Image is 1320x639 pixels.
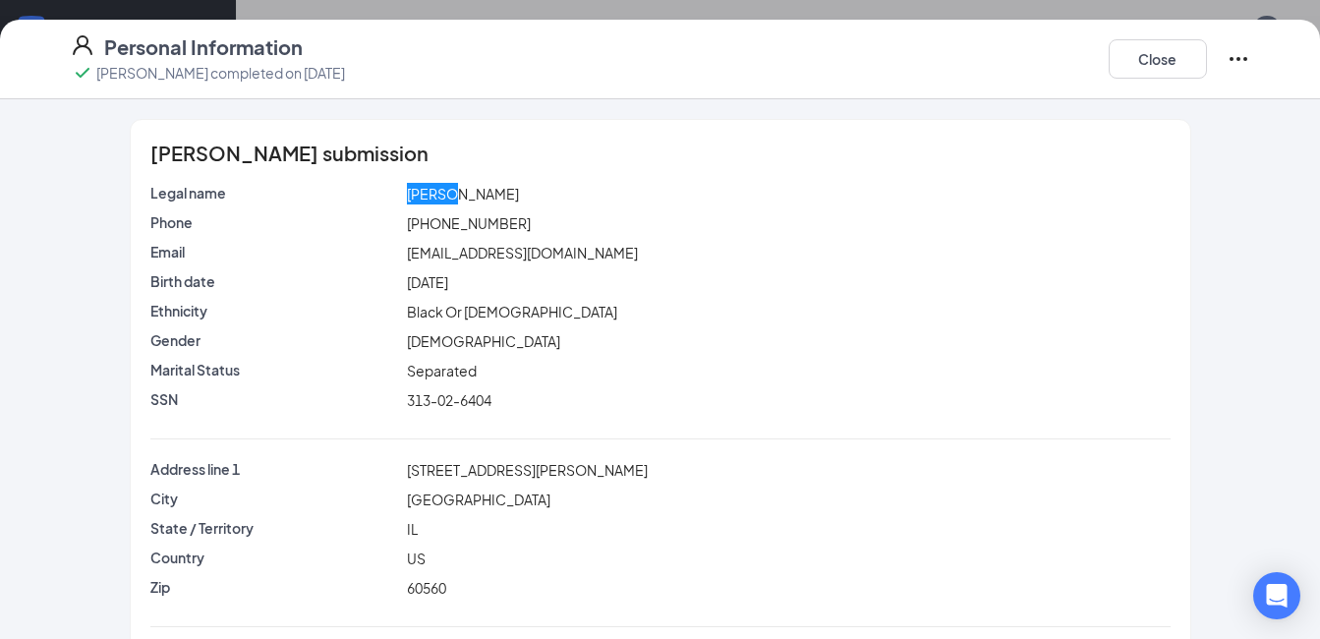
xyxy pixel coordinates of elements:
span: [PERSON_NAME] submission [150,144,429,163]
span: [DEMOGRAPHIC_DATA] [407,332,560,350]
span: 60560 [407,579,446,597]
p: State / Territory [150,518,400,538]
span: [EMAIL_ADDRESS][DOMAIN_NAME] [407,244,638,261]
svg: Ellipses [1227,47,1250,71]
p: Address line 1 [150,459,400,479]
p: Gender [150,330,400,350]
p: Country [150,548,400,567]
span: [PERSON_NAME] [407,185,519,203]
span: IL [407,520,418,538]
p: Birth date [150,271,400,291]
svg: User [71,33,94,57]
span: [GEOGRAPHIC_DATA] [407,491,550,508]
span: [DATE] [407,273,448,291]
span: [STREET_ADDRESS][PERSON_NAME] [407,461,648,479]
p: Zip [150,577,400,597]
svg: Checkmark [71,61,94,85]
span: US [407,550,426,567]
p: Ethnicity [150,301,400,320]
div: Open Intercom Messenger [1253,572,1300,619]
span: [PHONE_NUMBER] [407,214,531,232]
p: Legal name [150,183,400,203]
p: Email [150,242,400,261]
p: SSN [150,389,400,409]
p: Phone [150,212,400,232]
h4: Personal Information [104,33,303,61]
span: 313-02-6404 [407,391,491,409]
p: [PERSON_NAME] completed on [DATE] [96,63,345,83]
span: Separated [407,362,477,379]
span: Black Or [DEMOGRAPHIC_DATA] [407,303,617,320]
p: Marital Status [150,360,400,379]
p: City [150,489,400,508]
button: Close [1109,39,1207,79]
